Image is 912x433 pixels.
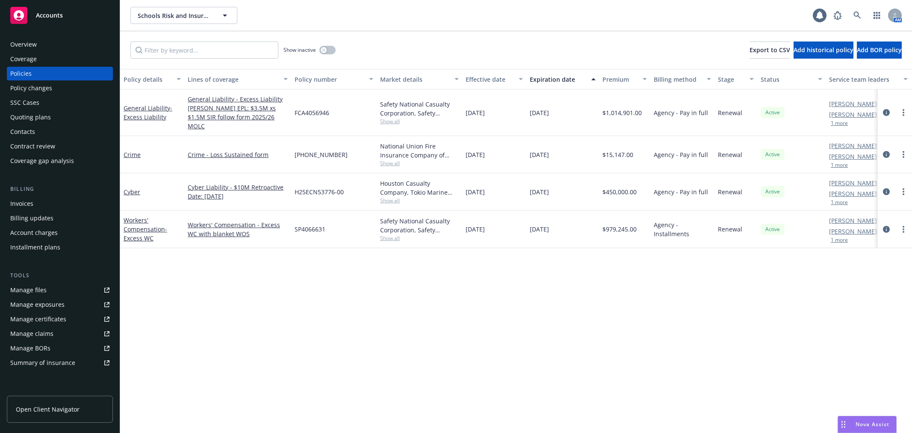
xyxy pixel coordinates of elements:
[602,75,638,84] div: Premium
[7,356,113,370] a: Summary of insurance
[10,110,51,124] div: Quoting plans
[829,75,898,84] div: Service team leaders
[898,224,909,234] a: more
[7,341,113,355] a: Manage BORs
[654,75,702,84] div: Billing method
[857,46,902,54] span: Add BOR policy
[718,225,742,234] span: Renewal
[7,327,113,341] a: Manage claims
[138,11,212,20] span: Schools Risk and Insurance Management Group (SIG)
[761,75,813,84] div: Status
[7,154,113,168] a: Coverage gap analysis
[838,416,849,433] div: Drag to move
[466,187,485,196] span: [DATE]
[7,67,113,80] a: Policies
[466,225,485,234] span: [DATE]
[36,12,63,19] span: Accounts
[7,96,113,110] a: SSC Cases
[898,107,909,118] a: more
[7,185,113,193] div: Billing
[16,405,80,414] span: Open Client Navigator
[380,118,459,125] span: Show all
[718,108,742,117] span: Renewal
[898,187,909,197] a: more
[380,179,459,197] div: Houston Casualty Company, Tokio Marine HCC
[380,75,449,84] div: Market details
[295,108,329,117] span: FCA4056946
[10,81,52,95] div: Policy changes
[7,226,113,240] a: Account charges
[7,125,113,139] a: Contacts
[188,75,278,84] div: Lines of coverage
[10,283,47,297] div: Manage files
[188,95,288,130] a: General Liability - Excess Liability [PERSON_NAME] EPL: $3.5M xs $1.5M SIR follow form 2025/26 MOLC
[188,183,288,201] a: Cyber Liability - $10M Retroactive Date: [DATE]
[377,69,462,89] button: Market details
[130,42,278,59] input: Filter by keyword...
[794,42,853,59] button: Add historical policy
[10,96,39,110] div: SSC Cases
[10,154,74,168] div: Coverage gap analysis
[462,69,526,89] button: Effective date
[130,7,237,24] button: Schools Risk and Insurance Management Group (SIG)
[10,240,60,254] div: Installment plans
[10,52,37,66] div: Coverage
[10,341,50,355] div: Manage BORs
[124,104,172,121] a: General Liability
[7,52,113,66] a: Coverage
[750,46,790,54] span: Export to CSV
[714,69,757,89] button: Stage
[599,69,650,89] button: Premium
[838,416,897,433] button: Nova Assist
[7,38,113,51] a: Overview
[530,187,549,196] span: [DATE]
[530,108,549,117] span: [DATE]
[829,189,877,198] a: [PERSON_NAME]
[868,7,885,24] a: Switch app
[831,163,848,168] button: 1 more
[718,187,742,196] span: Renewal
[295,75,364,84] div: Policy number
[188,150,288,159] a: Crime - Loss Sustained form
[7,211,113,225] a: Billing updates
[184,69,291,89] button: Lines of coverage
[466,75,514,84] div: Effective date
[530,75,586,84] div: Expiration date
[602,225,637,234] span: $979,245.00
[764,109,781,116] span: Active
[380,234,459,242] span: Show all
[188,220,288,238] a: Workers' Compensation - Excess WC with blanket WOS
[295,150,348,159] span: [PHONE_NUMBER]
[380,142,459,160] div: National Union Fire Insurance Company of [GEOGRAPHIC_DATA], [GEOGRAPHIC_DATA], AIG
[764,151,781,158] span: Active
[856,421,889,428] span: Nova Assist
[7,139,113,153] a: Contract review
[831,237,848,243] button: 1 more
[466,108,485,117] span: [DATE]
[380,100,459,118] div: Safety National Casualty Corporation, Safety National
[829,99,877,108] a: [PERSON_NAME]
[602,108,642,117] span: $1,014,901.00
[7,298,113,311] span: Manage exposures
[881,187,891,197] a: circleInformation
[764,188,781,196] span: Active
[124,188,140,196] a: Cyber
[718,150,742,159] span: Renewal
[826,69,911,89] button: Service team leaders
[881,224,891,234] a: circleInformation
[10,327,53,341] div: Manage claims
[849,7,866,24] a: Search
[650,69,714,89] button: Billing method
[124,75,171,84] div: Policy details
[7,3,113,27] a: Accounts
[764,225,781,233] span: Active
[7,312,113,326] a: Manage certificates
[7,81,113,95] a: Policy changes
[654,220,711,238] span: Agency - Installments
[829,178,877,187] a: [PERSON_NAME]
[526,69,599,89] button: Expiration date
[881,107,891,118] a: circleInformation
[466,150,485,159] span: [DATE]
[602,150,633,159] span: $15,147.00
[7,387,113,395] div: Analytics hub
